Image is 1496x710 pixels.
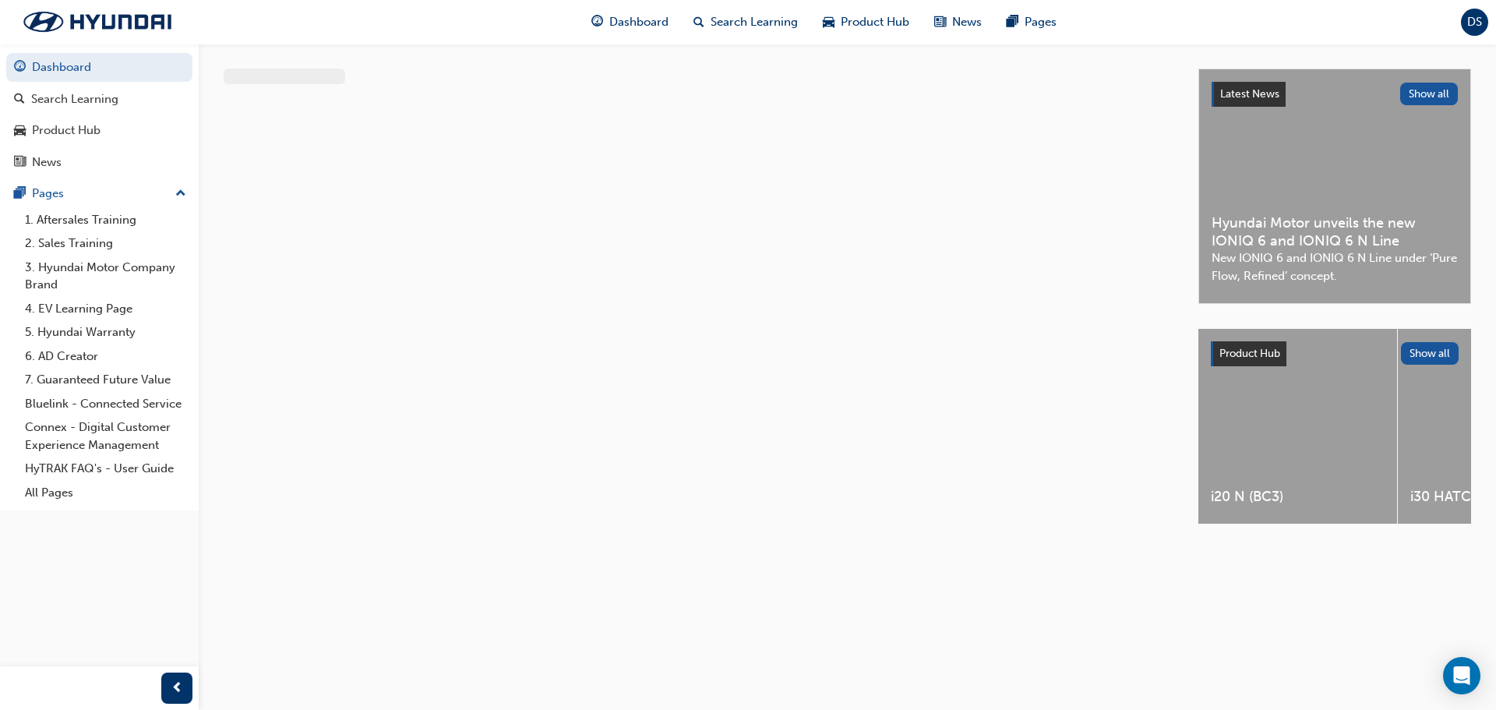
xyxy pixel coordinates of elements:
a: pages-iconPages [994,6,1069,38]
button: Pages [6,179,192,208]
span: News [952,13,982,31]
span: news-icon [934,12,946,32]
a: Latest NewsShow allHyundai Motor unveils the new IONIQ 6 and IONIQ 6 N LineNew IONIQ 6 and IONIQ ... [1198,69,1471,304]
span: Latest News [1220,87,1279,101]
span: up-icon [175,184,186,204]
span: car-icon [823,12,834,32]
a: Product Hub [6,116,192,145]
a: Connex - Digital Customer Experience Management [19,415,192,457]
a: 3. Hyundai Motor Company Brand [19,256,192,297]
span: Pages [1025,13,1057,31]
a: 7. Guaranteed Future Value [19,368,192,392]
a: 2. Sales Training [19,231,192,256]
a: 5. Hyundai Warranty [19,320,192,344]
div: Pages [32,185,64,203]
a: HyTRAK FAQ's - User Guide [19,457,192,481]
span: Hyundai Motor unveils the new IONIQ 6 and IONIQ 6 N Line [1212,214,1458,249]
button: Show all [1401,342,1459,365]
a: 4. EV Learning Page [19,297,192,321]
img: Trak [8,5,187,38]
a: All Pages [19,481,192,505]
a: i20 N (BC3) [1198,329,1397,524]
button: DS [1461,9,1488,36]
span: Search Learning [711,13,798,31]
a: Product HubShow all [1211,341,1459,366]
span: i20 N (BC3) [1211,488,1385,506]
span: search-icon [14,93,25,107]
a: car-iconProduct Hub [810,6,922,38]
div: Product Hub [32,122,101,140]
a: News [6,148,192,177]
a: 6. AD Creator [19,344,192,369]
button: DashboardSearch LearningProduct HubNews [6,50,192,179]
span: DS [1467,13,1482,31]
a: search-iconSearch Learning [681,6,810,38]
span: Dashboard [609,13,669,31]
a: Search Learning [6,85,192,114]
a: 1. Aftersales Training [19,208,192,232]
span: Product Hub [841,13,909,31]
div: Open Intercom Messenger [1443,657,1480,694]
span: news-icon [14,156,26,170]
a: Latest NewsShow all [1212,82,1458,107]
a: news-iconNews [922,6,994,38]
span: pages-icon [14,187,26,201]
span: guage-icon [591,12,603,32]
div: Search Learning [31,90,118,108]
a: guage-iconDashboard [579,6,681,38]
span: guage-icon [14,61,26,75]
a: Dashboard [6,53,192,82]
span: search-icon [693,12,704,32]
span: Product Hub [1219,347,1280,360]
button: Show all [1400,83,1459,105]
span: pages-icon [1007,12,1018,32]
a: Bluelink - Connected Service [19,392,192,416]
span: car-icon [14,124,26,138]
div: News [32,154,62,171]
span: New IONIQ 6 and IONIQ 6 N Line under ‘Pure Flow, Refined’ concept. [1212,249,1458,284]
span: prev-icon [171,679,183,698]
